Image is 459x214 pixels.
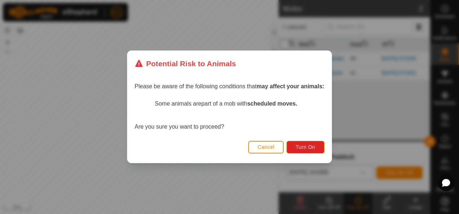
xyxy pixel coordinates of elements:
[257,84,324,90] strong: may affect your animals:
[248,141,284,153] button: Cancel
[296,144,315,150] span: Turn On
[201,101,297,107] span: part of a mob with
[135,84,324,90] span: Please be aware of the following conditions that
[135,100,324,131] div: Are you sure you want to proceed?
[135,58,236,69] div: Potential Risk to Animals
[287,141,324,153] button: Turn On
[155,100,324,108] p: Some animals are
[247,101,297,107] strong: scheduled moves.
[258,144,275,150] span: Cancel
